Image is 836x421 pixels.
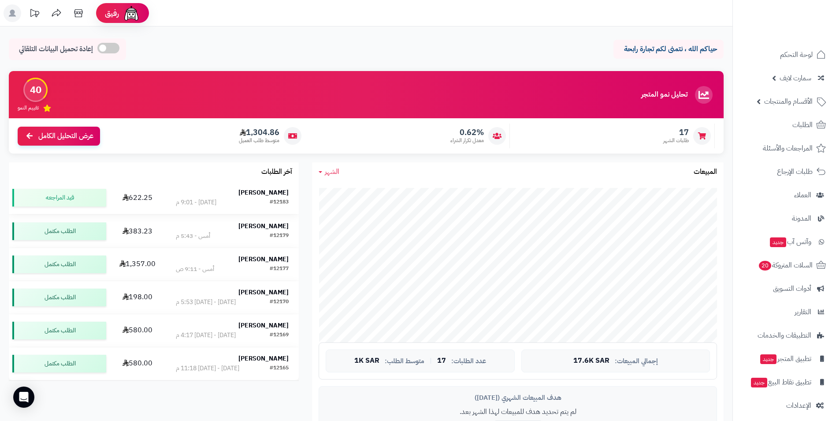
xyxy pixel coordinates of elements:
div: الطلب مكتمل [12,289,106,306]
div: الطلب مكتمل [12,322,106,339]
span: الشهر [325,166,339,177]
strong: [PERSON_NAME] [238,222,289,231]
span: المدونة [792,212,811,225]
span: 1K SAR [354,357,379,365]
span: جديد [751,378,767,387]
span: متوسط طلب العميل [239,137,279,144]
td: 622.25 [110,181,166,214]
span: تطبيق المتجر [759,353,811,365]
img: ai-face.png [123,4,140,22]
strong: [PERSON_NAME] [238,321,289,330]
div: أمس - 5:43 م [176,232,210,241]
img: logo-2.png [776,25,828,43]
span: 1,304.86 [239,128,279,137]
p: لم يتم تحديد هدف للمبيعات لهذا الشهر بعد. [326,407,710,417]
div: [DATE] - [DATE] 4:17 م [176,331,236,340]
div: أمس - 9:11 ص [176,265,214,274]
span: الأقسام والمنتجات [764,95,813,108]
a: المدونة [738,208,831,229]
span: 17.6K SAR [573,357,609,365]
span: تطبيق نقاط البيع [750,376,811,388]
div: [DATE] - [DATE] 5:53 م [176,298,236,307]
span: إعادة تحميل البيانات التلقائي [19,44,93,54]
span: تقييم النمو [18,104,39,112]
div: #12183 [270,198,289,207]
span: طلبات الإرجاع [777,165,813,178]
div: الطلب مكتمل [12,355,106,372]
h3: المبيعات [694,168,717,176]
span: جديد [770,237,786,247]
a: طلبات الإرجاع [738,161,831,182]
td: 198.00 [110,281,166,314]
span: 17 [663,128,689,137]
div: #12179 [270,232,289,241]
a: عرض التحليل الكامل [18,127,100,146]
a: السلات المتروكة20 [738,255,831,276]
span: 20 [759,261,771,271]
a: الشهر [319,167,339,177]
span: التطبيقات والخدمات [758,329,811,342]
span: عدد الطلبات: [451,357,486,365]
span: طلبات الشهر [663,137,689,144]
span: إجمالي المبيعات: [615,357,658,365]
span: لوحة التحكم [780,49,813,61]
span: وآتس آب [769,236,811,248]
div: الطلب مكتمل [12,222,106,240]
span: رفيق [105,8,119,19]
td: 580.00 [110,314,166,347]
div: قيد المراجعه [12,189,106,207]
div: #12170 [270,298,289,307]
span: 0.62% [450,128,484,137]
p: حياكم الله ، نتمنى لكم تجارة رابحة [620,44,717,54]
a: التطبيقات والخدمات [738,325,831,346]
div: هدف المبيعات الشهري ([DATE]) [326,393,710,402]
td: 383.23 [110,215,166,248]
a: تطبيق نقاط البيعجديد [738,372,831,393]
a: العملاء [738,184,831,206]
div: الطلب مكتمل [12,256,106,273]
a: تطبيق المتجرجديد [738,348,831,369]
div: [DATE] - 9:01 م [176,198,216,207]
span: التقارير [795,306,811,318]
a: أدوات التسويق [738,278,831,299]
span: معدل تكرار الشراء [450,137,484,144]
strong: [PERSON_NAME] [238,354,289,363]
a: الإعدادات [738,395,831,416]
span: العملاء [794,189,811,201]
span: الإعدادات [786,399,811,412]
span: السلات المتروكة [758,259,813,271]
div: #12165 [270,364,289,373]
a: المراجعات والأسئلة [738,138,831,159]
span: 17 [437,357,446,365]
a: وآتس آبجديد [738,231,831,252]
a: تحديثات المنصة [23,4,45,24]
span: | [430,357,432,364]
td: 580.00 [110,347,166,380]
a: التقارير [738,301,831,323]
div: Open Intercom Messenger [13,387,34,408]
h3: تحليل نمو المتجر [641,91,687,99]
span: أدوات التسويق [773,282,811,295]
strong: [PERSON_NAME] [238,288,289,297]
span: عرض التحليل الكامل [38,131,93,141]
span: سمارت لايف [780,72,811,84]
div: [DATE] - [DATE] 11:18 م [176,364,239,373]
span: جديد [760,354,777,364]
td: 1,357.00 [110,248,166,281]
span: متوسط الطلب: [385,357,424,365]
a: الطلبات [738,114,831,135]
div: #12177 [270,265,289,274]
h3: آخر الطلبات [261,168,292,176]
strong: [PERSON_NAME] [238,255,289,264]
span: الطلبات [792,119,813,131]
strong: [PERSON_NAME] [238,188,289,197]
a: لوحة التحكم [738,44,831,65]
span: المراجعات والأسئلة [763,142,813,154]
div: #12169 [270,331,289,340]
